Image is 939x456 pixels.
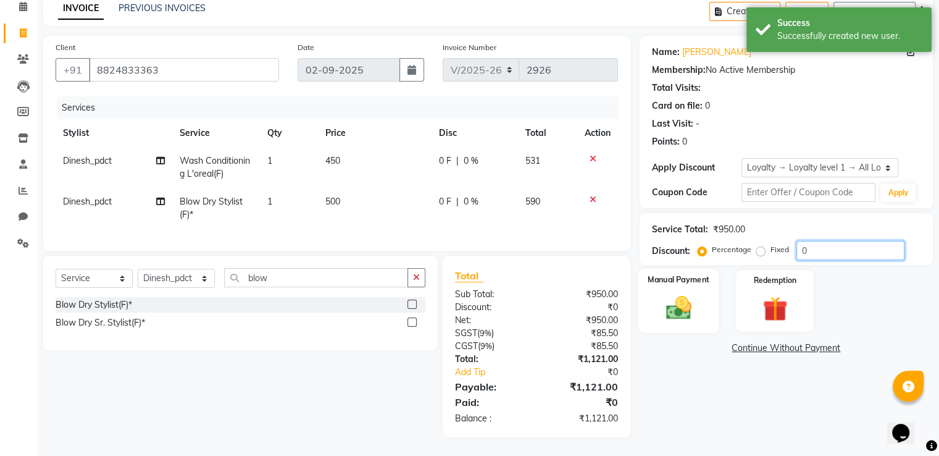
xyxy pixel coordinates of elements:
div: Name: [652,46,680,59]
div: Membership: [652,64,706,77]
iframe: chat widget [887,407,927,444]
th: Price [318,119,432,147]
div: Points: [652,135,680,148]
label: Client [56,42,75,53]
span: Blow Dry Stylist(F)* [180,196,243,220]
label: Percentage [712,244,751,255]
span: 0 F [439,154,451,167]
div: Blow Dry Stylist(F)* [56,298,132,311]
span: | [456,154,459,167]
div: ₹85.50 [536,340,627,353]
div: 0 [682,135,687,148]
span: SGST [455,327,477,339]
div: ₹1,121.00 [536,412,627,425]
span: Wash Conditioning L'oreal(F) [180,155,250,179]
div: ₹950.00 [536,288,627,301]
span: 450 [325,155,340,166]
div: Discount: [446,301,536,314]
div: Total: [446,353,536,366]
div: Balance : [446,412,536,425]
button: Apply [880,184,916,202]
div: No Active Membership [652,64,920,77]
div: Paid: [446,395,536,410]
div: Service Total: [652,223,708,236]
div: ₹950.00 [536,314,627,327]
div: ₹85.50 [536,327,627,340]
button: Open Invoices [833,2,916,21]
a: PREVIOUS INVOICES [119,2,206,14]
a: [PERSON_NAME] [682,46,751,59]
span: 0 % [464,154,478,167]
div: Blow Dry Sr. Stylist(F)* [56,316,145,329]
img: _cash.svg [657,293,699,323]
div: - [696,117,699,130]
button: +91 [56,58,90,82]
div: Last Visit: [652,117,693,130]
div: ₹0 [536,395,627,410]
div: Coupon Code [652,186,741,199]
div: Success [777,17,922,30]
div: ₹950.00 [713,223,745,236]
label: Redemption [754,275,796,286]
div: Net: [446,314,536,327]
span: Dinesh_pdct [63,196,112,207]
div: Apply Discount [652,161,741,174]
div: Total Visits: [652,82,701,95]
input: Search by Name/Mobile/Email/Code [89,58,279,82]
span: 500 [325,196,340,207]
th: Action [577,119,618,147]
th: Qty [260,119,318,147]
img: _gift.svg [755,293,795,324]
span: 1 [267,196,272,207]
span: CGST [455,340,478,352]
span: 0 % [464,195,478,208]
a: Continue Without Payment [642,342,930,355]
div: Successfully created new user. [777,30,922,43]
div: ₹1,121.00 [536,379,627,394]
th: Total [518,119,577,147]
input: Search or Scan [224,268,408,287]
button: Save [785,2,828,21]
label: Fixed [770,244,789,255]
th: Service [172,119,259,147]
div: Services [57,96,627,119]
span: | [456,195,459,208]
label: Date [298,42,314,53]
div: 0 [705,99,710,112]
div: Payable: [446,379,536,394]
span: Dinesh_pdct [63,155,112,166]
div: ₹0 [551,366,627,379]
div: Sub Total: [446,288,536,301]
div: ( ) [446,327,536,340]
span: 1 [267,155,272,166]
label: Invoice Number [443,42,496,53]
button: Create New [709,2,780,21]
span: 0 F [439,195,451,208]
div: ( ) [446,340,536,353]
span: 531 [525,155,540,166]
span: 9% [480,328,491,338]
label: Manual Payment [648,274,709,285]
th: Stylist [56,119,172,147]
input: Enter Offer / Coupon Code [741,183,876,202]
th: Disc [432,119,518,147]
span: Total [455,269,483,282]
div: Discount: [652,245,690,258]
div: Card on file: [652,99,703,112]
span: 9% [480,341,492,351]
div: ₹1,121.00 [536,353,627,366]
div: ₹0 [536,301,627,314]
a: Add Tip [446,366,551,379]
span: 590 [525,196,540,207]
